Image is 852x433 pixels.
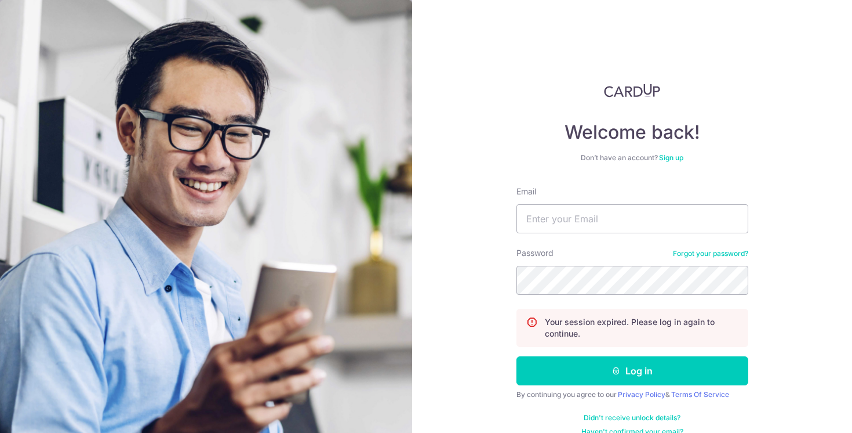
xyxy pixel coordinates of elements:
a: Sign up [659,153,683,162]
h4: Welcome back! [516,121,748,144]
a: Didn't receive unlock details? [584,413,680,423]
p: Your session expired. Please log in again to continue. [545,316,738,340]
a: Privacy Policy [618,390,665,399]
button: Log in [516,356,748,385]
a: Terms Of Service [671,390,729,399]
div: By continuing you agree to our & [516,390,748,399]
label: Password [516,247,554,259]
div: Don’t have an account? [516,153,748,163]
input: Enter your Email [516,204,748,233]
a: Forgot your password? [673,249,748,258]
img: CardUp Logo [604,84,661,98]
label: Email [516,186,536,197]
